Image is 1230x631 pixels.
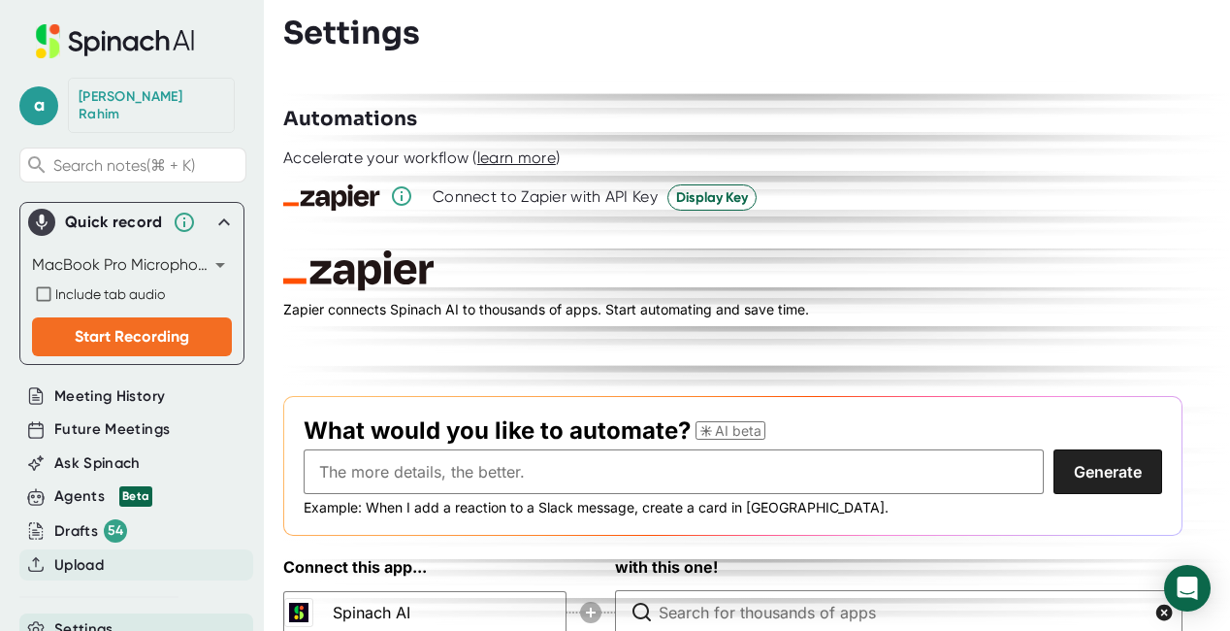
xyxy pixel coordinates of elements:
div: Quick record [28,203,236,242]
button: Meeting History [54,385,165,408]
button: Agents Beta [54,485,152,508]
span: Display Key [676,187,748,208]
div: Drafts [54,519,127,543]
button: Display Key [667,184,757,211]
span: a [19,86,58,125]
div: Open Intercom Messenger [1164,565,1211,612]
button: Future Meetings [54,418,170,441]
div: 54 [104,519,127,543]
button: Upload [54,554,104,577]
span: Search notes (⌘ + K) [53,156,195,175]
div: Beta [119,486,152,507]
div: Abdul Rahim [79,88,224,122]
span: learn more [477,149,556,167]
div: MacBook Pro Microphone (Built-in) [32,249,232,281]
button: Start Recording [32,317,232,356]
h3: Settings [283,15,420,51]
div: Agents [54,485,152,508]
button: Ask Spinach [54,452,141,475]
div: Accelerate your workflow ( ) [283,149,560,168]
div: Quick record [65,213,163,232]
h3: Automations [283,105,417,134]
span: Start Recording [75,327,189,346]
div: Connect to Zapier with API Key [433,187,658,207]
span: Include tab audio [55,286,165,302]
button: Drafts 54 [54,519,127,543]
